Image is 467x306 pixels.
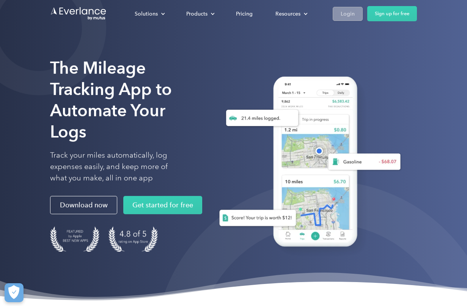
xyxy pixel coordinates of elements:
[179,7,221,21] div: Products
[228,7,260,21] a: Pricing
[207,69,407,259] img: Everlance, mileage tracker app, expense tracking app
[50,150,185,184] p: Track your miles automatically, log expenses easily, and keep more of what you make, all in one app
[108,226,158,252] img: 4.9 out of 5 stars on the app store
[341,9,355,19] div: Login
[236,9,253,19] div: Pricing
[275,9,300,19] div: Resources
[50,226,99,252] img: Badge for Featured by Apple Best New Apps
[50,6,107,21] a: Go to homepage
[367,6,417,21] a: Sign up for free
[333,7,363,21] a: Login
[5,283,24,302] button: Cookies Settings
[123,196,202,214] a: Get started for free
[127,7,171,21] div: Solutions
[50,196,117,214] a: Download now
[135,9,158,19] div: Solutions
[268,7,314,21] div: Resources
[186,9,208,19] div: Products
[50,58,172,142] strong: The Mileage Tracking App to Automate Your Logs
